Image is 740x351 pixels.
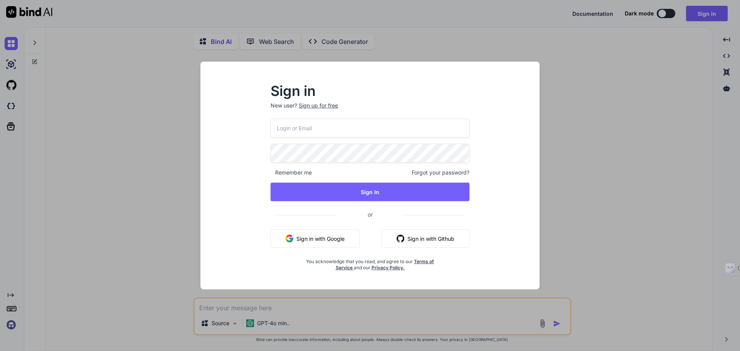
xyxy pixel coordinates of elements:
div: Sign up for free [299,102,338,109]
input: Login or Email [271,119,469,138]
a: Privacy Policy. [372,265,405,270]
img: github [397,235,404,242]
span: Remember me [271,169,312,176]
p: New user? [271,102,469,119]
img: google [286,235,293,242]
span: Forgot your password? [412,169,469,176]
button: Sign in with Github [382,229,469,248]
div: You acknowledge that you read, and agree to our and our [304,254,436,271]
h2: Sign in [271,85,469,97]
button: Sign in with Google [271,229,360,248]
button: Sign In [271,183,469,201]
a: Terms of Service [336,259,434,270]
span: or [337,205,404,224]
